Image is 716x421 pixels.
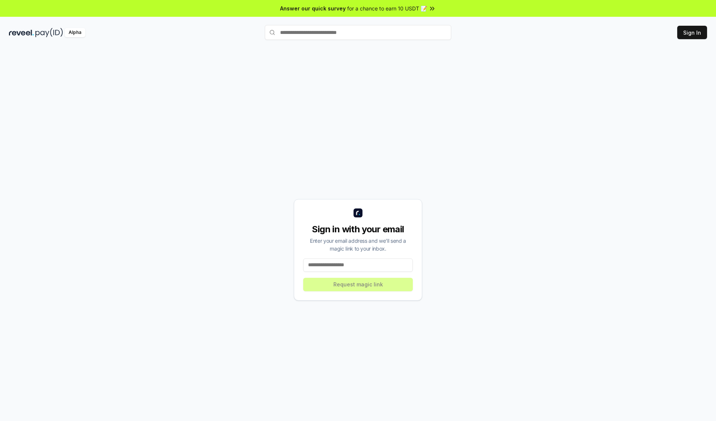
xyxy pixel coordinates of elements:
span: for a chance to earn 10 USDT 📝 [347,4,427,12]
img: pay_id [35,28,63,37]
div: Sign in with your email [303,223,413,235]
span: Answer our quick survey [280,4,346,12]
div: Alpha [65,28,85,37]
div: Enter your email address and we’ll send a magic link to your inbox. [303,237,413,252]
button: Sign In [677,26,707,39]
img: logo_small [354,208,362,217]
img: reveel_dark [9,28,34,37]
